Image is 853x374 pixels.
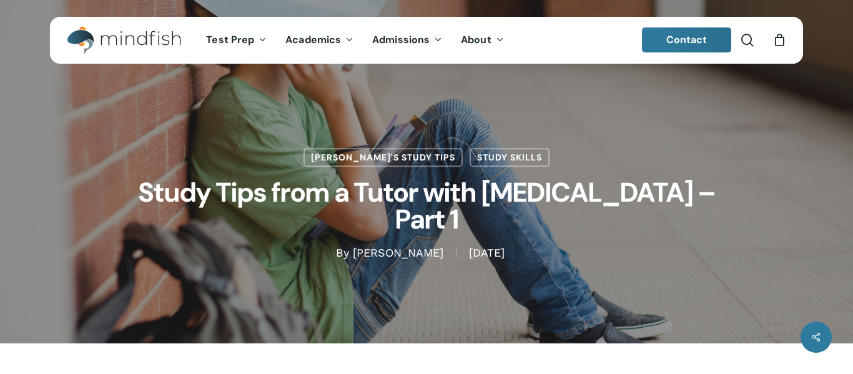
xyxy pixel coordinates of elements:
[372,33,430,46] span: Admissions
[470,148,550,167] a: Study Skills
[666,33,708,46] span: Contact
[363,35,451,46] a: Admissions
[285,33,341,46] span: Academics
[197,17,513,64] nav: Main Menu
[276,35,363,46] a: Academics
[451,35,513,46] a: About
[461,33,491,46] span: About
[642,27,732,52] a: Contact
[206,33,254,46] span: Test Prep
[772,33,786,47] a: Cart
[50,17,803,64] header: Main Menu
[197,35,276,46] a: Test Prep
[336,249,349,258] span: By
[353,247,443,260] a: [PERSON_NAME]
[456,249,517,258] span: [DATE]
[114,167,739,245] h1: Study Tips from a Tutor with [MEDICAL_DATA] – Part 1
[303,148,463,167] a: [PERSON_NAME]'s Study Tips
